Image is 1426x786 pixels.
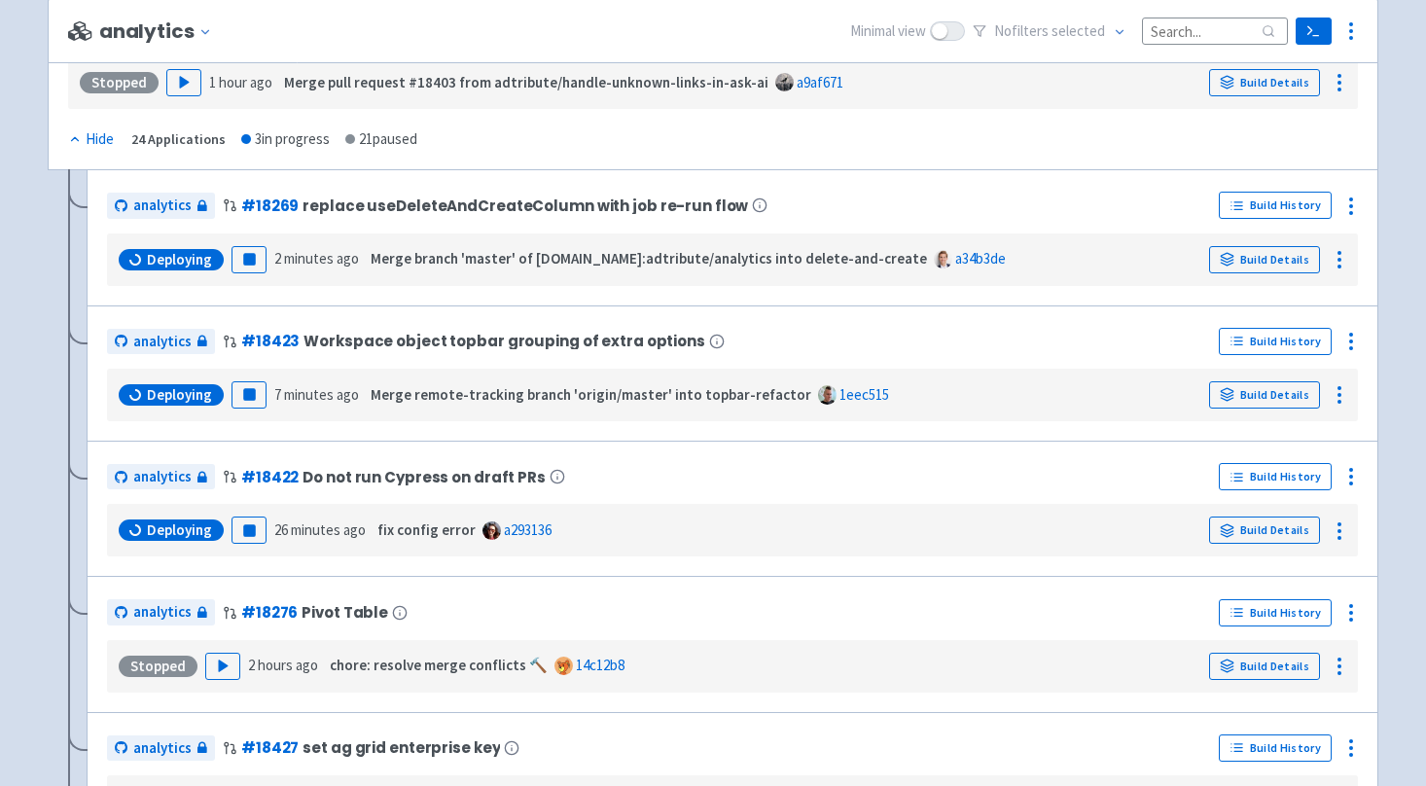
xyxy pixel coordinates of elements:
a: Build Details [1209,246,1320,273]
a: #18423 [241,331,300,351]
button: analytics [99,20,220,43]
strong: Merge remote-tracking branch 'origin/master' into topbar-refactor [371,385,811,404]
a: #18276 [241,602,298,623]
button: Pause [232,246,267,273]
strong: chore: resolve merge conflicts 🔨 [330,656,548,674]
a: Terminal [1296,18,1332,45]
span: set ag grid enterprise key [303,739,500,756]
a: Build History [1219,734,1332,762]
time: 1 hour ago [209,73,272,91]
button: Play [166,69,201,96]
span: Deploying [147,250,212,269]
strong: fix config error [377,520,476,539]
a: Build Details [1209,69,1320,96]
span: Deploying [147,385,212,405]
div: Hide [68,128,114,151]
time: 2 hours ago [248,656,318,674]
a: analytics [107,464,215,490]
span: Do not run Cypress on draft PRs [303,469,546,485]
a: a9af671 [797,73,843,91]
strong: Merge branch 'master' of [DOMAIN_NAME]:adtribute/analytics into delete-and-create [371,249,927,268]
span: analytics [133,737,192,760]
span: analytics [133,466,192,488]
span: No filter s [994,20,1105,43]
a: #18269 [241,196,299,216]
span: Workspace object topbar grouping of extra options [303,333,705,349]
a: #18427 [241,737,299,758]
span: analytics [133,601,192,624]
a: Build Details [1209,517,1320,544]
button: Hide [68,128,116,151]
span: selected [1052,21,1105,40]
span: analytics [133,195,192,217]
div: 3 in progress [241,128,330,151]
div: Stopped [119,656,197,677]
a: Build Details [1209,381,1320,409]
button: Pause [232,381,267,409]
a: Build History [1219,599,1332,626]
strong: Merge pull request #18403 from adtribute/handle-unknown-links-in-ask-ai [284,73,768,91]
a: 1eec515 [839,385,889,404]
input: Search... [1142,18,1288,44]
a: Build History [1219,192,1332,219]
div: Stopped [80,72,159,93]
a: Build Details [1209,653,1320,680]
a: analytics [107,735,215,762]
button: Play [205,653,240,680]
a: analytics [107,599,215,625]
time: 7 minutes ago [274,385,359,404]
span: Pivot Table [302,604,388,621]
a: a293136 [504,520,552,539]
span: Deploying [147,520,212,540]
div: 21 paused [345,128,417,151]
a: 14c12b8 [576,656,624,674]
time: 2 minutes ago [274,249,359,268]
span: analytics [133,331,192,353]
a: Build History [1219,328,1332,355]
span: Minimal view [850,20,926,43]
time: 26 minutes ago [274,520,366,539]
span: replace useDeleteAndCreateColumn with job re-run flow [303,197,748,214]
a: Build History [1219,463,1332,490]
div: 24 Applications [131,128,226,151]
a: #18422 [241,467,299,487]
a: analytics [107,329,215,355]
a: a34b3de [955,249,1006,268]
a: analytics [107,193,215,219]
button: Pause [232,517,267,544]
